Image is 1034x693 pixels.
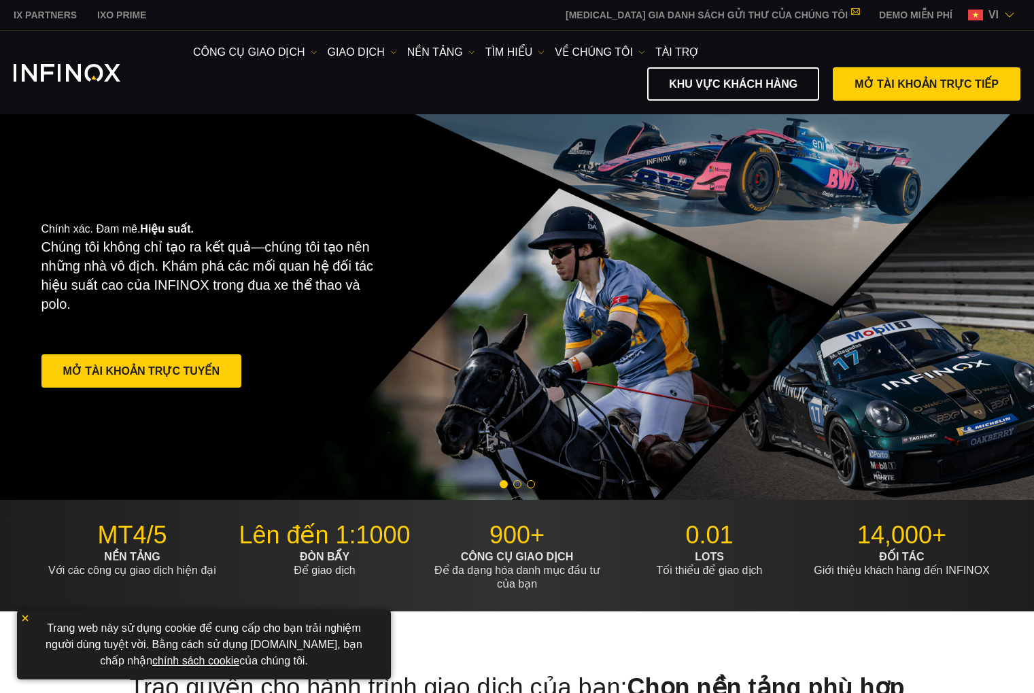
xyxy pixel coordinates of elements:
span: vi [983,7,1004,23]
p: Giới thiệu khách hàng đến INFINOX [811,550,993,577]
p: 0.01 [619,520,801,550]
span: Go to slide 2 [513,480,521,488]
a: công cụ giao dịch [193,44,317,61]
strong: CÔNG CỤ GIAO DỊCH [461,551,573,562]
a: KHU VỰC KHÁCH HÀNG [647,67,819,101]
strong: Hiệu suất. [140,223,194,235]
a: [MEDICAL_DATA] GIA DANH SÁCH GỬI THƯ CỦA CHÚNG TÔI [555,10,869,20]
img: yellow close icon [20,613,30,623]
div: Chính xác. Đam mê. [41,201,470,413]
strong: ĐÒN BẨY [300,551,349,562]
a: INFINOX [3,8,87,22]
p: Trang web này sử dụng cookie để cung cấp cho bạn trải nghiệm người dùng tuyệt vời. Bằng cách sử d... [24,617,384,673]
a: VỀ CHÚNG TÔI [555,44,645,61]
a: Mở Tài khoản Trực tuyến [41,354,241,388]
p: 14,000+ [811,520,993,550]
a: Tìm hiểu [485,44,545,61]
a: Tài trợ [655,44,700,61]
a: GIAO DỊCH [328,44,397,61]
p: Để đa dạng hóa danh mục đầu tư của bạn [426,550,608,591]
p: Chúng tôi không chỉ tạo ra kết quả—chúng tôi tạo nên những nhà vô địch. Khám phá các mối quan hệ ... [41,237,384,314]
p: Tối thiểu để giao dịch [619,550,801,577]
p: Với các công cụ giao dịch hiện đại [41,550,224,577]
p: Để giao dịch [234,550,416,577]
p: MT4/5 [41,520,224,550]
p: 900+ [426,520,608,550]
strong: ĐỐI TÁC [879,551,924,562]
strong: LOTS [695,551,724,562]
a: INFINOX MENU [869,8,963,22]
a: chính sách cookie [152,655,239,666]
a: NỀN TẢNG [407,44,475,61]
strong: NỀN TẢNG [104,551,160,562]
a: INFINOX [87,8,156,22]
span: Go to slide 1 [500,480,508,488]
a: MỞ TÀI KHOẢN TRỰC TIẾP [833,67,1020,101]
p: Lên đến 1:1000 [234,520,416,550]
span: Go to slide 3 [527,480,535,488]
a: INFINOX Logo [14,64,152,82]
